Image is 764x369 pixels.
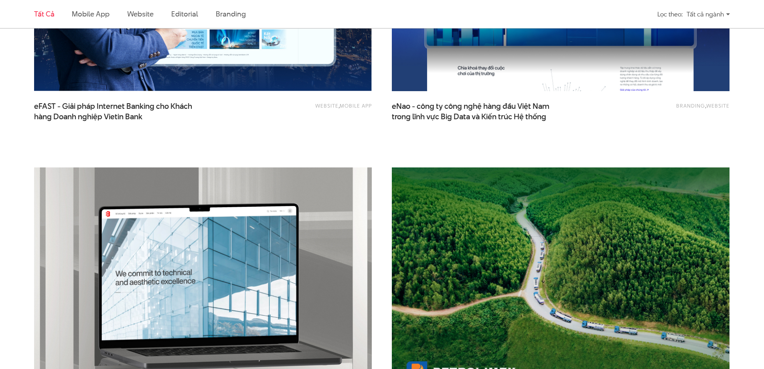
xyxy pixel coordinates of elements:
[171,9,198,19] a: Editorial
[594,101,730,117] div: ,
[216,9,245,19] a: Branding
[34,101,195,121] span: eFAST - Giải pháp Internet Banking cho Khách
[687,7,730,21] div: Tất cả ngành
[392,112,546,122] span: trong lĩnh vực Big Data và Kiến trúc Hệ thống
[392,101,552,121] a: eNao - công ty công nghệ hàng đầu Việt Namtrong lĩnh vực Big Data và Kiến trúc Hệ thống
[676,102,705,109] a: Branding
[34,9,54,19] a: Tất cả
[34,101,195,121] a: eFAST - Giải pháp Internet Banking cho Kháchhàng Doanh nghiệp Vietin Bank
[237,101,372,117] div: ,
[657,7,683,21] div: Lọc theo:
[706,102,730,109] a: Website
[72,9,109,19] a: Mobile app
[392,101,552,121] span: eNao - công ty công nghệ hàng đầu Việt Nam
[315,102,338,109] a: Website
[34,112,142,122] span: hàng Doanh nghiệp Vietin Bank
[127,9,154,19] a: Website
[340,102,372,109] a: Mobile app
